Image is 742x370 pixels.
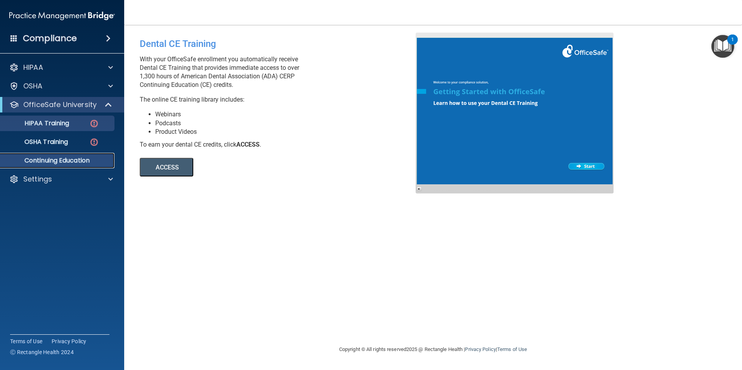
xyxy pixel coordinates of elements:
div: 1 [731,40,734,50]
a: Settings [9,175,113,184]
li: Product Videos [155,128,421,136]
a: Terms of Use [497,346,527,352]
li: Webinars [155,110,421,119]
a: Terms of Use [10,337,42,345]
button: ACCESS [140,158,193,176]
button: Open Resource Center, 1 new notification [711,35,734,58]
p: HIPAA Training [5,119,69,127]
p: HIPAA [23,63,43,72]
p: With your OfficeSafe enrollment you automatically receive Dental CE Training that provides immedi... [140,55,421,89]
img: danger-circle.6113f641.png [89,119,99,128]
h4: Compliance [23,33,77,44]
p: OSHA [23,81,43,91]
img: PMB logo [9,8,115,24]
li: Podcasts [155,119,421,128]
span: Ⓒ Rectangle Health 2024 [10,348,74,356]
div: Copyright © All rights reserved 2025 @ Rectangle Health | | [291,337,575,362]
a: OfficeSafe University [9,100,113,109]
a: OSHA [9,81,113,91]
div: Dental CE Training [140,33,421,55]
a: HIPAA [9,63,113,72]
a: Privacy Policy [52,337,87,345]
p: The online CE training library includes: [140,95,421,104]
a: Privacy Policy [465,346,496,352]
p: Continuing Education [5,157,111,164]
p: OfficeSafe University [23,100,97,109]
div: To earn your dental CE credits, click . [140,140,421,149]
p: Settings [23,175,52,184]
a: ACCESS [140,165,352,171]
img: danger-circle.6113f641.png [89,137,99,147]
p: OSHA Training [5,138,68,146]
b: ACCESS [236,141,260,148]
